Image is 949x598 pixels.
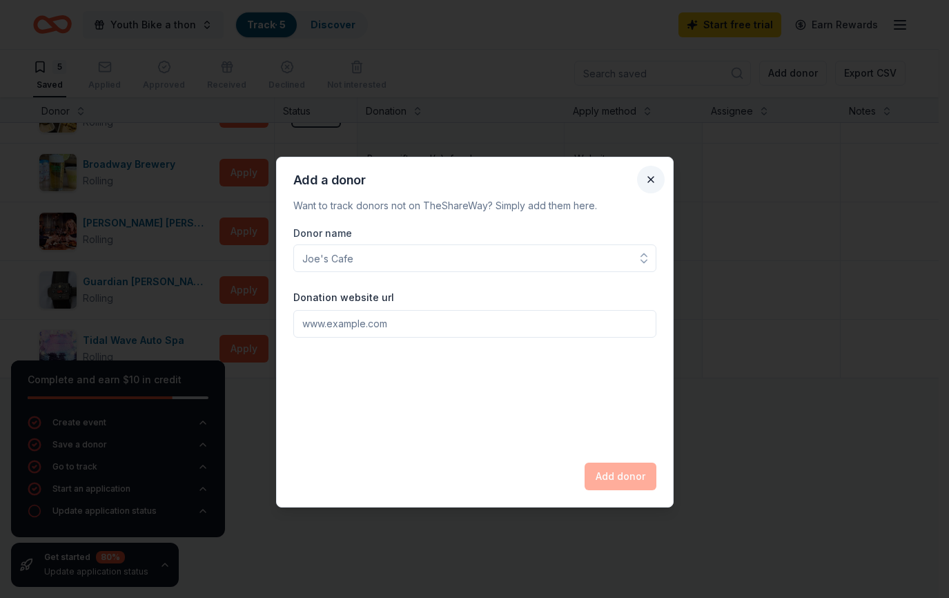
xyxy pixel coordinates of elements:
input: Joe's Cafe [293,244,656,272]
label: Donation website url [293,291,394,305]
h2: Add a donor [293,174,634,186]
p: Want to track donors not on TheShareWay? Simply add them here. [293,197,656,214]
label: Donor name [293,225,656,242]
input: www.example.com [293,310,656,338]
